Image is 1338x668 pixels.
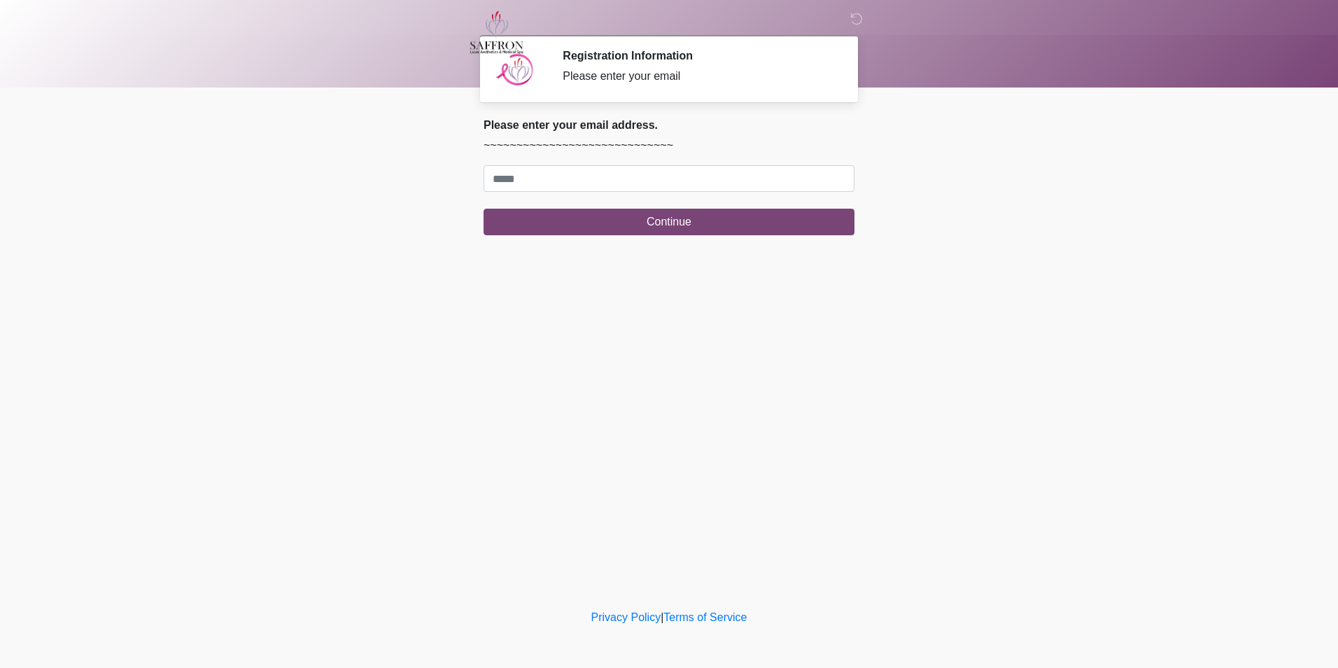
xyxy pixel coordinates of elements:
button: Continue [484,209,854,235]
a: | [661,611,663,623]
div: Please enter your email [563,68,833,85]
a: Privacy Policy [591,611,661,623]
h2: Please enter your email address. [484,118,854,132]
a: Terms of Service [663,611,747,623]
p: ~~~~~~~~~~~~~~~~~~~~~~~~~~~~~ [484,137,854,154]
img: Saffron Laser Aesthetics and Medical Spa Logo [470,11,524,54]
img: Agent Avatar [494,49,536,91]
